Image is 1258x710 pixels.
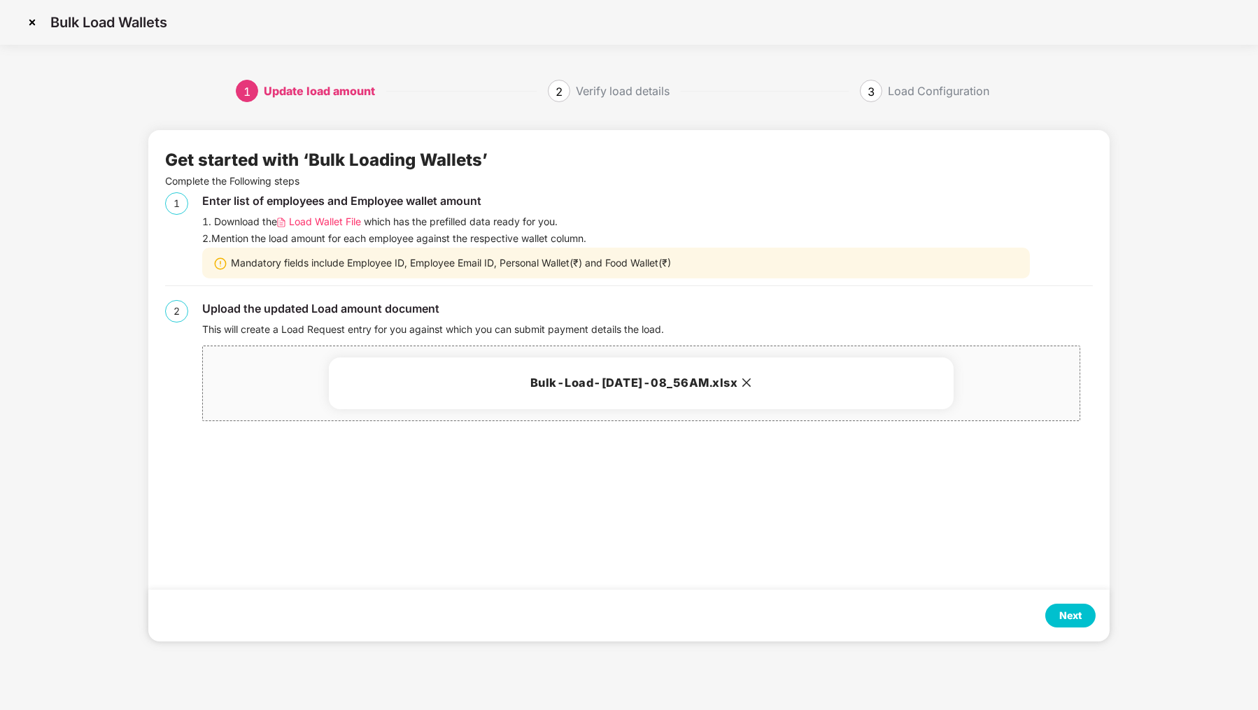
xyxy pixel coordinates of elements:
div: Get started with ‘Bulk Loading Wallets’ [165,147,488,173]
div: 1 [165,192,188,215]
div: Enter list of employees and Employee wallet amount [202,192,1092,210]
div: This will create a Load Request entry for you against which you can submit payment details the load. [202,322,1092,337]
h3: Bulk-Load-[DATE]-08_56AM.xlsx [346,374,937,392]
div: 1. Download the which has the prefilled data ready for you. [202,214,1092,229]
div: Load Configuration [888,80,989,102]
p: Complete the Following steps [165,173,1092,189]
div: 2 [165,300,188,322]
span: 2 [556,85,563,99]
div: Update load amount [264,80,375,102]
span: Load Wallet File [289,214,361,229]
p: Bulk Load Wallets [50,14,167,31]
span: 3 [868,85,875,99]
img: svg+xml;base64,PHN2ZyBpZD0iV2FybmluZ18tXzIweDIwIiBkYXRhLW5hbWU9Ildhcm5pbmcgLSAyMHgyMCIgeG1sbnM9Im... [213,257,227,271]
div: Mandatory fields include Employee ID, Employee Email ID, Personal Wallet(₹) and Food Wallet(₹) [202,248,1030,278]
span: 1 [243,85,250,99]
div: Verify load details [576,80,670,102]
img: svg+xml;base64,PHN2ZyBpZD0iQ3Jvc3MtMzJ4MzIiIHhtbG5zPSJodHRwOi8vd3d3LnczLm9yZy8yMDAwL3N2ZyIgd2lkdG... [21,11,43,34]
div: 2. Mention the load amount for each employee against the respective wallet column. [202,231,1092,246]
div: Next [1059,608,1082,623]
div: Upload the updated Load amount document [202,300,1092,318]
img: svg+xml;base64,PHN2ZyB4bWxucz0iaHR0cDovL3d3dy53My5vcmcvMjAwMC9zdmciIHdpZHRoPSIxMi4wNTMiIGhlaWdodD... [277,218,285,228]
span: close [741,377,752,388]
span: Bulk-Load-[DATE]-08_56AM.xlsx close [203,346,1079,420]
